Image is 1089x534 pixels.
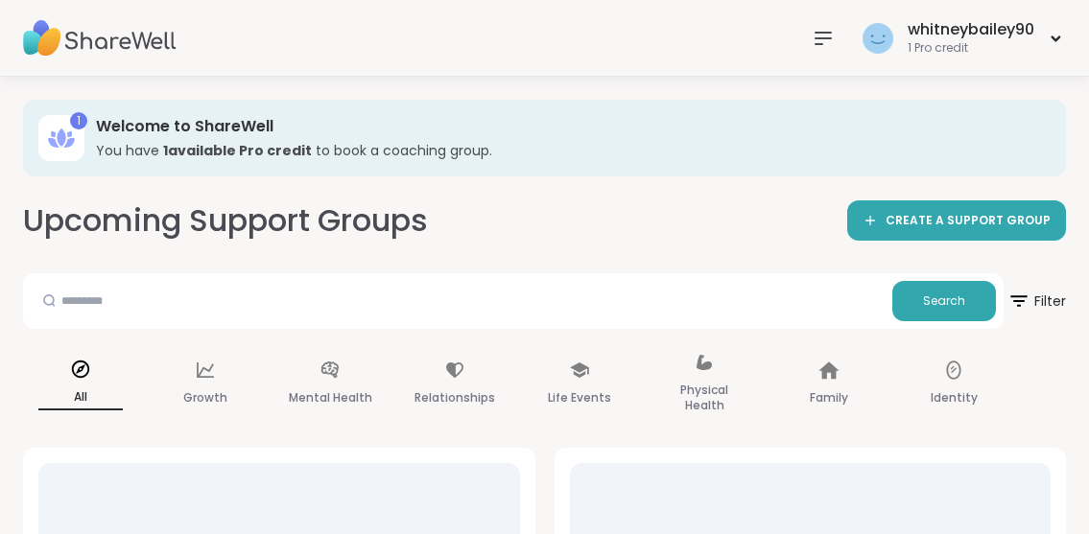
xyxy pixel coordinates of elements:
span: CREATE A SUPPORT GROUP [886,213,1051,229]
img: whitneybailey90 [863,23,893,54]
span: Search [923,292,965,310]
p: Growth [183,386,227,409]
span: Filter [1007,278,1066,324]
div: whitneybailey90 [908,19,1034,40]
div: 1 [70,112,87,129]
b: 1 available Pro credit [163,141,312,160]
h2: Upcoming Support Groups [23,199,428,243]
h3: You have to book a coaching group. [96,141,1039,160]
h3: Welcome to ShareWell [96,116,1039,137]
div: 1 Pro credit [908,40,1034,57]
p: Life Events [548,386,611,409]
p: All [38,385,123,410]
p: Family [810,386,848,409]
p: Physical Health [662,379,746,417]
button: Search [892,281,996,321]
p: Mental Health [289,386,372,409]
button: Filter [1007,273,1066,329]
p: Identity [931,386,978,409]
img: ShareWell Nav Logo [23,5,177,72]
a: CREATE A SUPPORT GROUP [847,200,1066,241]
p: Relationships [414,386,495,409]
